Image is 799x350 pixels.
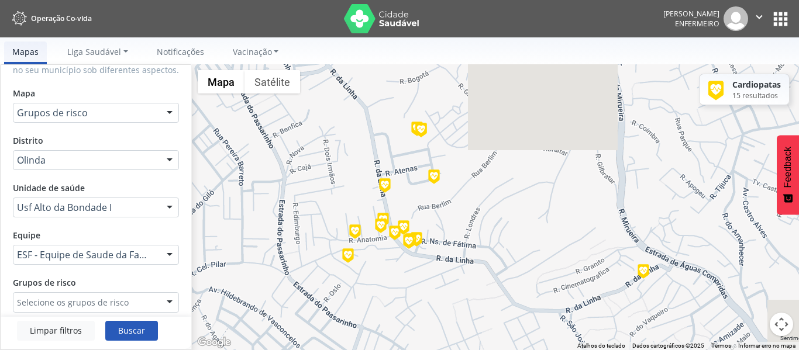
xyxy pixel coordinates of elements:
[732,78,781,91] div: Cardiopatas
[783,147,793,188] span: Feedback
[663,9,719,19] div: [PERSON_NAME]
[777,135,799,214] button: Feedback - Mostrar pesquisa
[67,46,121,57] span: Liga Saudável
[233,46,272,57] span: Vacinação
[195,335,233,350] img: Google
[17,107,155,119] span: Grupos de risco
[675,19,719,29] span: Enfermeiro
[13,273,76,293] label: Grupos de risco
[13,226,40,245] label: Equipe
[149,41,212,62] a: Notificações
[195,335,233,350] a: Abrir esta área no Google Maps (abre uma nova janela)
[724,6,748,31] img: img
[708,81,724,101] img: icon_cardiopatia.svg
[13,131,43,151] label: Distrito
[4,41,47,64] a: Mapas
[738,342,795,349] a: Informar erro no mapa
[244,70,300,93] button: Mostrar imagens de satélite
[13,84,35,103] label: Mapa
[105,321,158,341] button: Buscar
[13,178,85,198] label: Unidade de saúde
[17,154,155,166] span: Olinda
[17,296,129,309] span: Selecione os grupos de risco
[753,11,766,23] i: 
[198,70,244,93] button: Mostrar mapa de ruas
[17,202,155,213] span: Usf Alto da Bondade I
[8,9,92,28] a: Operação Co-vida
[732,91,781,101] div: 15 resultados
[31,13,92,23] span: Operação Co-vida
[17,249,155,261] span: ESF - Equipe de Saude da Familia - INE: 0000148296
[577,342,625,350] button: Atalhos do teclado
[770,313,793,336] button: Controles da câmera no mapa
[770,9,791,29] button: apps
[711,342,731,349] a: Termos (abre em uma nova guia)
[748,6,770,31] button: 
[59,41,136,62] a: Liga Saudável
[632,342,704,349] span: Dados cartográficos ©2025
[17,321,95,341] button: Limpar filtros
[225,41,287,62] a: Vacinação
